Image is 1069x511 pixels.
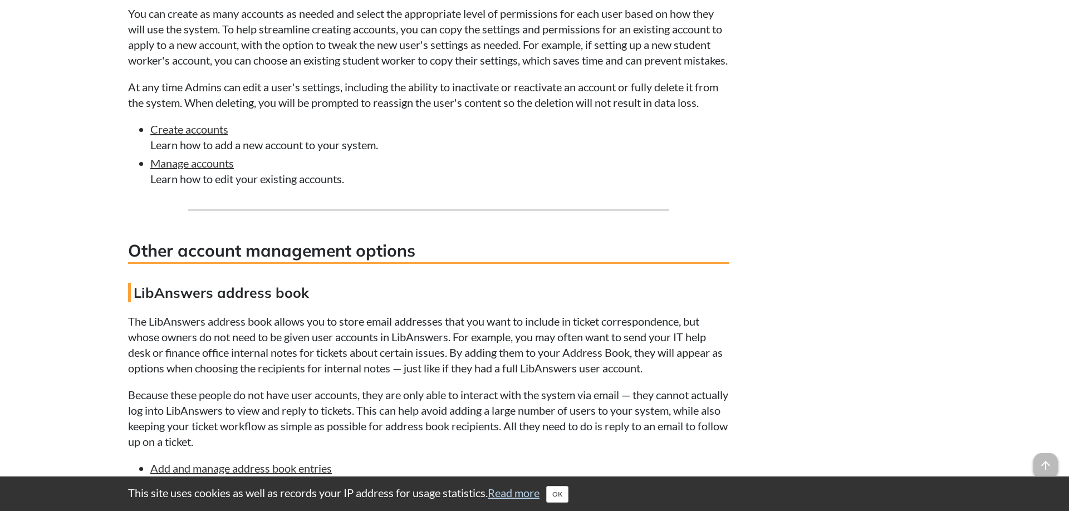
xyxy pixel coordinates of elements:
[150,121,729,153] li: Learn how to add a new account to your system.
[488,486,540,499] a: Read more
[128,79,729,110] p: At any time Admins can edit a user's settings, including the ability to inactivate or reactivate ...
[150,156,234,170] a: Manage accounts
[1033,453,1058,478] span: arrow_upward
[117,485,952,503] div: This site uses cookies as well as records your IP address for usage statistics.
[150,155,729,186] li: Learn how to edit your existing accounts.
[128,313,729,376] p: The LibAnswers address book allows you to store email addresses that you want to include in ticke...
[150,460,729,492] li: Learn more about managing the address book.
[128,387,729,449] p: Because these people do not have user accounts, they are only able to interact with the system vi...
[150,122,228,136] a: Create accounts
[150,461,332,475] a: Add and manage address book entries
[128,283,729,302] h4: LibAnswers address book
[1033,454,1058,468] a: arrow_upward
[546,486,568,503] button: Close
[128,239,729,264] h3: Other account management options
[128,6,729,68] p: You can create as many accounts as needed and select the appropriate level of permissions for eac...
